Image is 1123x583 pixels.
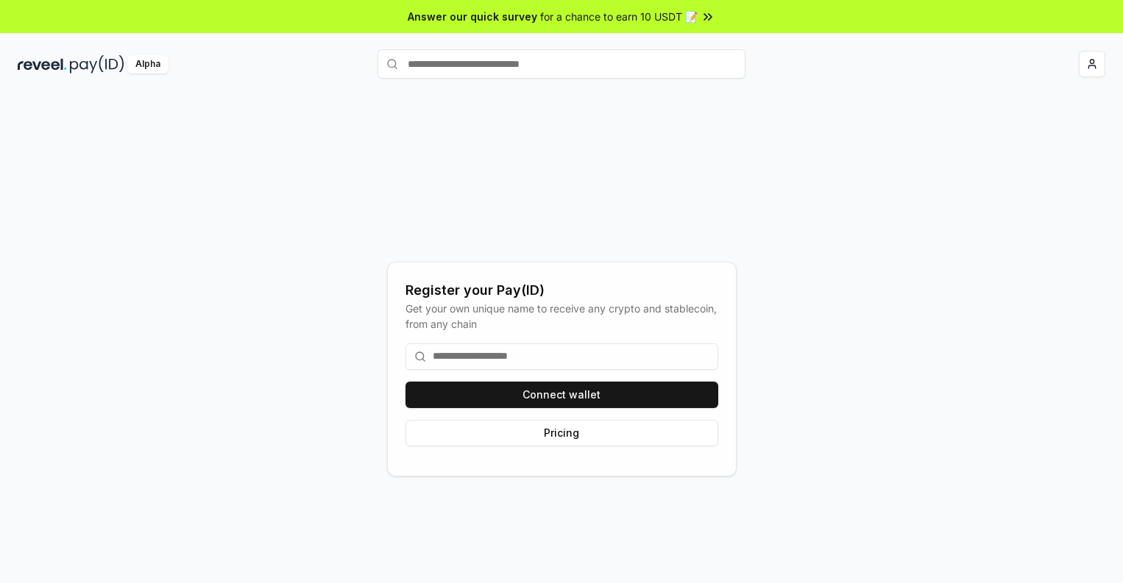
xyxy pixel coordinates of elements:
button: Pricing [405,420,718,446]
div: Register your Pay(ID) [405,280,718,301]
div: Alpha [127,55,169,74]
span: Answer our quick survey [408,9,537,24]
img: pay_id [70,55,124,74]
div: Get your own unique name to receive any crypto and stablecoin, from any chain [405,301,718,332]
span: for a chance to earn 10 USDT 📝 [540,9,698,24]
img: reveel_dark [18,55,67,74]
button: Connect wallet [405,382,718,408]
